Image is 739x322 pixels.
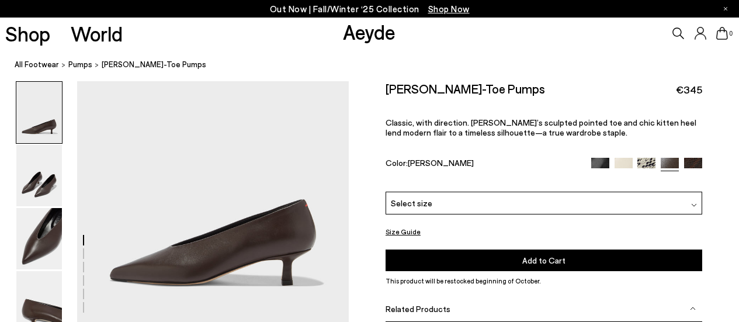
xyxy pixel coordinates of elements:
button: Size Guide [386,224,421,239]
button: Add to Cart [386,250,702,271]
a: World [71,23,123,44]
div: Color: [386,158,581,171]
img: Clara Pointed-Toe Pumps - Image 2 [16,145,62,206]
span: [PERSON_NAME] [408,158,474,168]
h2: [PERSON_NAME]-Toe Pumps [386,81,545,96]
span: 0 [728,30,734,37]
a: Aeyde [343,19,395,44]
p: Out Now | Fall/Winter ‘25 Collection [270,2,470,16]
span: Navigate to /collections/new-in [428,4,470,14]
span: [PERSON_NAME]-Toe Pumps [102,58,206,71]
span: Add to Cart [522,255,565,265]
img: svg%3E [691,202,697,208]
a: 0 [716,27,728,40]
p: Classic, with direction. [PERSON_NAME]’s sculpted pointed toe and chic kitten heel lend modern fl... [386,117,702,137]
span: Select size [391,197,432,209]
nav: breadcrumb [15,49,739,81]
a: All Footwear [15,58,59,71]
span: pumps [68,60,92,69]
img: svg%3E [690,306,696,311]
a: Shop [5,23,50,44]
img: Clara Pointed-Toe Pumps - Image 3 [16,208,62,269]
span: Related Products [386,304,450,314]
img: Clara Pointed-Toe Pumps - Image 1 [16,82,62,143]
a: pumps [68,58,92,71]
p: This product will be restocked beginning of October. [386,276,702,286]
span: €345 [676,82,702,97]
